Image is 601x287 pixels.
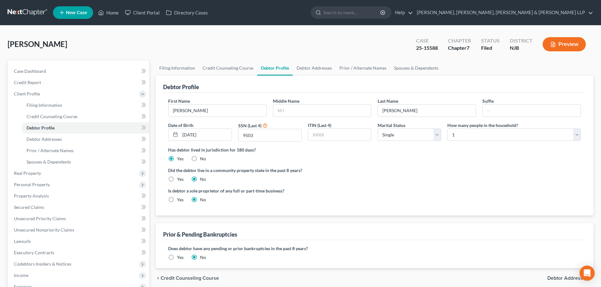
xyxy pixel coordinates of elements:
[66,10,87,15] span: New Case
[481,44,500,52] div: Filed
[323,7,381,18] input: Search by name...
[168,187,371,194] label: Is debtor a sole proprietor of any full or part-time business?
[177,254,184,261] label: Yes
[14,216,66,221] span: Unsecured Priority Claims
[448,37,471,44] div: Chapter
[200,156,206,162] label: No
[21,122,149,134] a: Debtor Profile
[14,238,31,244] span: Lawsuits
[467,45,469,51] span: 7
[200,254,206,261] label: No
[168,245,581,252] label: Does debtor have any pending or prior bankruptcies in the past 8 years?
[95,7,122,18] a: Home
[414,7,593,18] a: [PERSON_NAME], [PERSON_NAME], [PERSON_NAME] & [PERSON_NAME] LLP
[9,224,149,236] a: Unsecured Nonpriority Claims
[168,122,193,129] label: Date of Birth
[9,247,149,258] a: Executory Contracts
[482,98,494,104] label: Suffix
[14,193,49,198] span: Property Analysis
[199,60,257,76] a: Credit Counseling Course
[336,60,390,76] a: Prior / Alternate Names
[156,60,199,76] a: Filing Information
[180,129,231,141] input: MM/DD/YYYY
[547,276,588,281] span: Debtor Addresses
[168,146,581,153] label: Has debtor lived in jurisdiction for 180 days?
[21,134,149,145] a: Debtor Addresses
[483,105,580,117] input: --
[14,68,46,74] span: Case Dashboard
[21,156,149,168] a: Spouses & Dependents
[161,276,219,281] span: Credit Counseling Course
[293,60,336,76] a: Debtor Addresses
[481,37,500,44] div: Status
[447,122,518,129] label: How many people in the household?
[448,44,471,52] div: Chapter
[308,122,331,129] label: ITIN (Last 4)
[9,190,149,202] a: Property Analysis
[273,98,299,104] label: Middle Name
[163,7,211,18] a: Directory Cases
[200,197,206,203] label: No
[27,148,74,153] span: Prior / Alternate Names
[27,102,62,108] span: Filing Information
[510,37,533,44] div: District
[156,276,161,281] i: chevron_left
[21,145,149,156] a: Prior / Alternate Names
[177,156,184,162] label: Yes
[273,105,371,117] input: M.I
[14,204,44,210] span: Secured Claims
[378,98,398,104] label: Last Name
[239,129,301,141] input: XXXX
[21,100,149,111] a: Filing Information
[416,37,438,44] div: Case
[580,266,595,281] div: Open Intercom Messenger
[238,122,262,129] label: SSN (Last 4)
[257,60,293,76] a: Debtor Profile
[27,114,77,119] span: Credit Counseling Course
[14,227,74,232] span: Unsecured Nonpriority Claims
[14,261,71,267] span: Codebtors Insiders & Notices
[9,77,149,88] a: Credit Report
[168,98,190,104] label: First Name
[14,250,54,255] span: Executory Contracts
[14,91,40,96] span: Client Profile
[163,83,199,91] div: Debtor Profile
[122,7,163,18] a: Client Portal
[14,182,50,187] span: Personal Property
[168,105,266,117] input: --
[8,39,67,49] span: [PERSON_NAME]
[547,276,593,281] button: Debtor Addresses chevron_right
[510,44,533,52] div: NJB
[543,37,586,51] button: Preview
[200,176,206,182] label: No
[168,167,581,174] label: Did the debtor live in a community property state in the past 8 years?
[9,213,149,224] a: Unsecured Priority Claims
[9,66,149,77] a: Case Dashboard
[177,197,184,203] label: Yes
[163,231,237,238] div: Prior & Pending Bankruptcies
[378,122,405,129] label: Marital Status
[14,273,28,278] span: Income
[27,136,62,142] span: Debtor Addresses
[14,80,41,85] span: Credit Report
[392,7,413,18] a: Help
[156,276,219,281] button: chevron_left Credit Counseling Course
[390,60,442,76] a: Spouses & Dependents
[9,202,149,213] a: Secured Claims
[14,170,41,176] span: Real Property
[27,159,71,164] span: Spouses & Dependents
[416,44,438,52] div: 25-15588
[27,125,55,130] span: Debtor Profile
[378,105,476,117] input: --
[308,129,371,141] input: XXXX
[21,111,149,122] a: Credit Counseling Course
[9,236,149,247] a: Lawsuits
[177,176,184,182] label: Yes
